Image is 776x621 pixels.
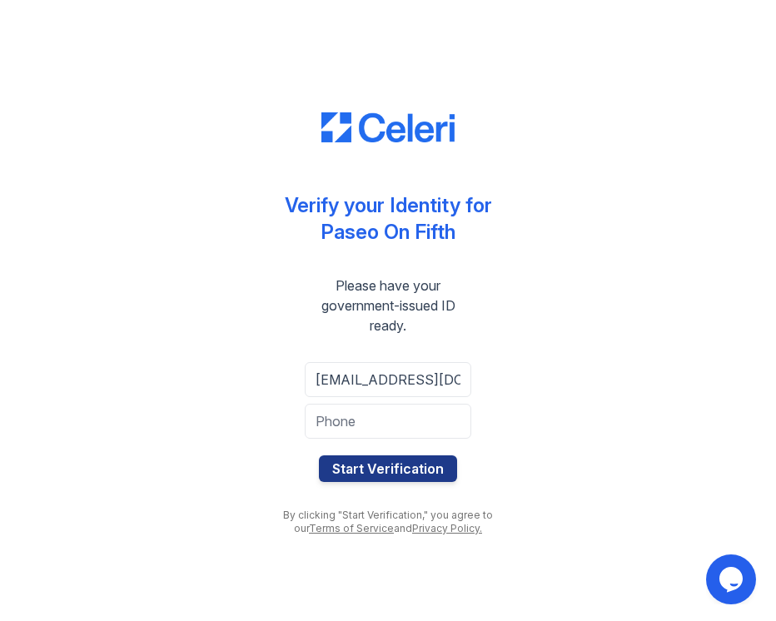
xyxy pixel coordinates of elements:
[321,112,455,142] img: CE_Logo_Blue-a8612792a0a2168367f1c8372b55b34899dd931a85d93a1a3d3e32e68fde9ad4.png
[305,362,471,397] input: Email
[706,554,759,604] iframe: chat widget
[412,522,482,534] a: Privacy Policy.
[285,192,492,246] div: Verify your Identity for Paseo On Fifth
[305,404,471,439] input: Phone
[271,276,505,335] div: Please have your government-issued ID ready.
[309,522,394,534] a: Terms of Service
[319,455,457,482] button: Start Verification
[271,509,505,535] div: By clicking "Start Verification," you agree to our and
